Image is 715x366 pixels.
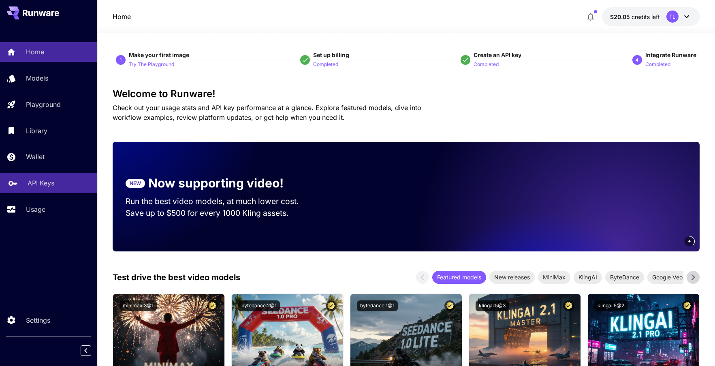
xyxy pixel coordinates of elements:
[313,51,349,58] span: Set up billing
[602,7,700,26] button: $20.05TL
[610,13,632,20] span: $20.05
[605,271,644,284] div: ByteDance
[26,126,47,136] p: Library
[674,327,715,366] iframe: Chat Widget
[489,271,535,284] div: New releases
[113,271,240,283] p: Test drive the best video models
[120,300,157,311] button: minimax:3@1
[432,273,486,281] span: Featured models
[313,59,338,69] button: Completed
[357,300,398,311] button: bytedance:1@1
[563,300,574,311] button: Certified Model – Vetted for best performance and includes a commercial license.
[113,104,421,121] span: Check out your usage stats and API key performance at a glance. Explore featured models, dive int...
[26,47,44,57] p: Home
[476,300,509,311] button: klingai:5@3
[129,51,189,58] span: Make your first image
[688,238,691,244] span: 4
[130,180,141,187] p: NEW
[474,59,499,69] button: Completed
[538,271,570,284] div: MiniMax
[647,273,687,281] span: Google Veo
[113,88,700,100] h3: Welcome to Runware!
[26,315,50,325] p: Settings
[207,300,218,311] button: Certified Model – Vetted for best performance and includes a commercial license.
[129,59,174,69] button: Try The Playground
[632,13,660,20] span: credits left
[81,345,91,356] button: Collapse sidebar
[120,56,122,64] p: 1
[594,300,627,311] button: klingai:5@2
[474,61,499,68] p: Completed
[574,271,602,284] div: KlingAI
[645,61,670,68] p: Completed
[26,73,48,83] p: Models
[28,178,54,188] p: API Keys
[113,12,131,21] a: Home
[605,273,644,281] span: ByteDance
[26,100,61,109] p: Playground
[538,273,570,281] span: MiniMax
[26,152,45,162] p: Wallet
[574,273,602,281] span: KlingAI
[238,300,280,311] button: bytedance:2@1
[444,300,455,311] button: Certified Model – Vetted for best performance and includes a commercial license.
[126,207,314,219] p: Save up to $500 for every 1000 Kling assets.
[647,271,687,284] div: Google Veo
[666,11,679,23] div: TL
[129,61,174,68] p: Try The Playground
[313,61,338,68] p: Completed
[636,56,638,64] p: 4
[26,204,45,214] p: Usage
[645,59,670,69] button: Completed
[87,343,97,358] div: Collapse sidebar
[610,13,660,21] div: $20.05
[645,51,696,58] span: Integrate Runware
[432,271,486,284] div: Featured models
[113,12,131,21] nav: breadcrumb
[682,300,693,311] button: Certified Model – Vetted for best performance and includes a commercial license.
[326,300,337,311] button: Certified Model – Vetted for best performance and includes a commercial license.
[148,174,284,192] p: Now supporting video!
[489,273,535,281] span: New releases
[474,51,521,58] span: Create an API key
[126,196,314,207] p: Run the best video models, at much lower cost.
